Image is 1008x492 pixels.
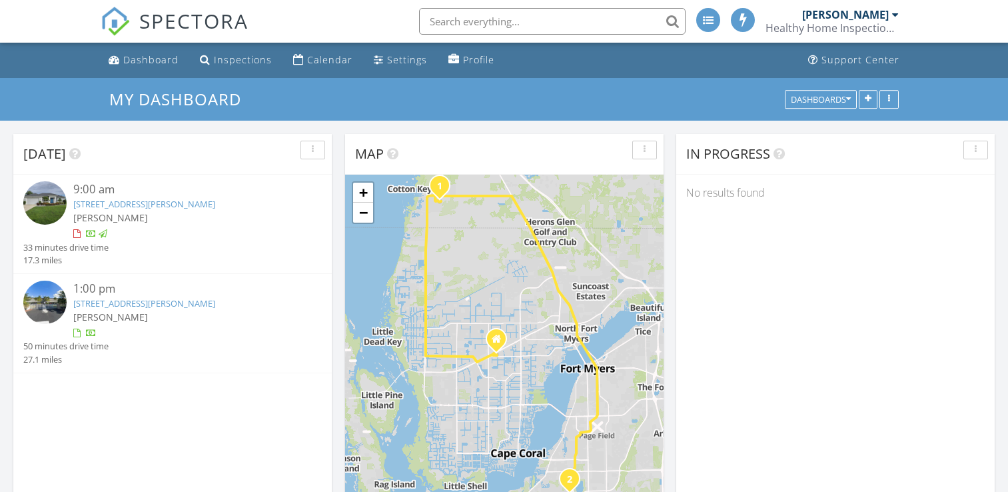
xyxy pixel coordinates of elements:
[437,182,442,191] i: 1
[463,53,494,66] div: Profile
[101,7,130,36] img: The Best Home Inspection Software - Spectora
[109,88,252,110] a: My Dashboard
[23,241,109,254] div: 33 minutes drive time
[23,281,67,324] img: streetview
[368,48,432,73] a: Settings
[686,145,770,163] span: In Progress
[443,48,500,73] a: Profile
[23,181,67,225] img: image_processing2025082776ac886n.jpeg
[23,254,109,267] div: 17.3 miles
[73,181,297,198] div: 9:00 am
[355,145,384,163] span: Map
[139,7,249,35] span: SPECTORA
[419,8,686,35] input: Search everything...
[307,53,352,66] div: Calendar
[353,183,373,203] a: Zoom in
[440,185,448,193] div: 16271 Branco Drive, Punta Gorda, FL 33955
[353,203,373,223] a: Zoom out
[23,281,322,366] a: 1:00 pm [STREET_ADDRESS][PERSON_NAME] [PERSON_NAME] 50 minutes drive time 27.1 miles
[567,475,572,485] i: 2
[803,48,905,73] a: Support Center
[214,53,272,66] div: Inspections
[23,145,66,163] span: [DATE]
[496,339,504,347] div: 413 NE Van Loon Lane #111, Cape Coral FL 33909
[288,48,358,73] a: Calendar
[23,181,322,267] a: 9:00 am [STREET_ADDRESS][PERSON_NAME] [PERSON_NAME] 33 minutes drive time 17.3 miles
[195,48,277,73] a: Inspections
[103,48,184,73] a: Dashboard
[791,95,851,104] div: Dashboards
[73,198,215,210] a: [STREET_ADDRESS][PERSON_NAME]
[570,479,578,487] div: 14931 Park Lake Drive #209, Fort Myers, FL 33919
[73,311,148,323] span: [PERSON_NAME]
[73,211,148,224] span: [PERSON_NAME]
[821,53,899,66] div: Support Center
[123,53,179,66] div: Dashboard
[101,18,249,46] a: SPECTORA
[802,8,889,21] div: [PERSON_NAME]
[23,340,109,353] div: 50 minutes drive time
[73,297,215,309] a: [STREET_ADDRESS][PERSON_NAME]
[23,353,109,366] div: 27.1 miles
[73,281,297,297] div: 1:00 pm
[387,53,427,66] div: Settings
[765,21,899,35] div: Healthy Home Inspections Inc
[785,90,857,109] button: Dashboards
[676,175,995,211] div: No results found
